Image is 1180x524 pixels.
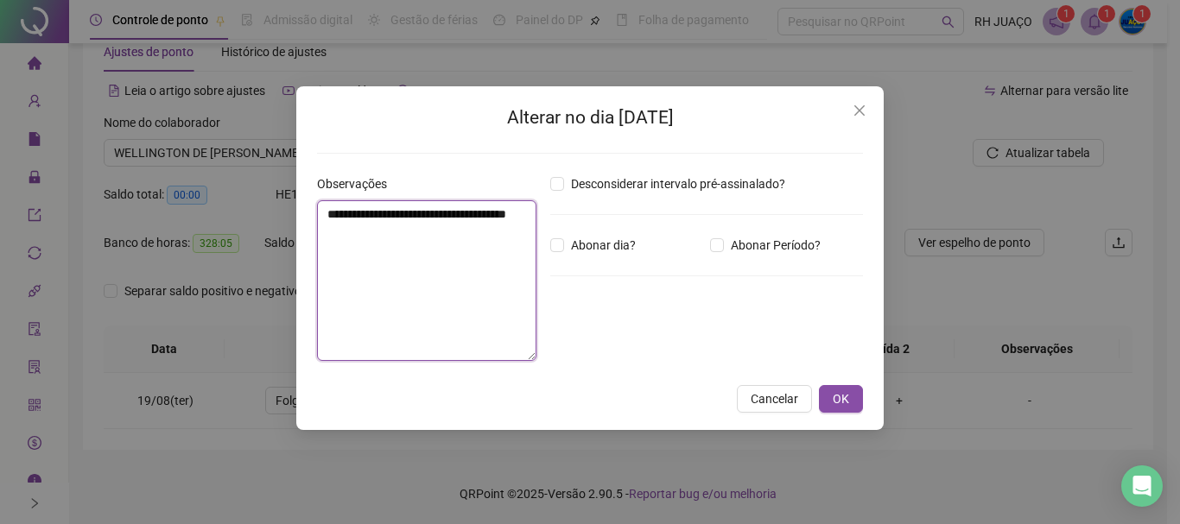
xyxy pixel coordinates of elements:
span: OK [833,389,849,408]
span: Abonar dia? [564,236,643,255]
button: Cancelar [737,385,812,413]
span: Desconsiderar intervalo pré-assinalado? [564,174,792,193]
button: OK [819,385,863,413]
span: Abonar Período? [724,236,828,255]
button: Close [846,97,873,124]
h2: Alterar no dia [DATE] [317,104,863,132]
label: Observações [317,174,398,193]
span: close [853,104,866,117]
div: Open Intercom Messenger [1121,465,1163,507]
span: Cancelar [751,389,798,408]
